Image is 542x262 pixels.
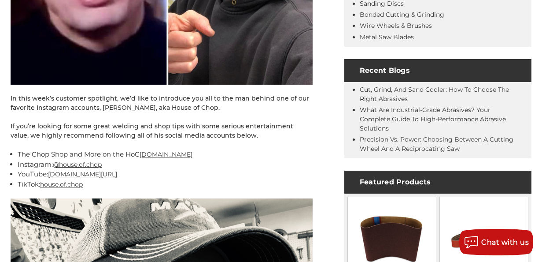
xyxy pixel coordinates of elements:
span: Chat with us [481,238,529,247]
p: In this week’s customer spotlight, we’d like to introduce you all to the man behind one of our fa... [11,94,313,112]
li: TikTok: [18,180,313,190]
h4: Recent Blogs [344,59,531,82]
a: Precision vs. Power: Choosing Between a Cutting Wheel and a Reciprocating Saw [360,135,513,153]
a: [DOMAIN_NAME][URL] [48,170,117,178]
a: house.of.chop [40,180,83,188]
a: What Are Industrial-Grade Abrasives? Your Complete Guide to High-Performance Abrasive Solutions [360,106,506,132]
a: Cut, Grind, and Sand Cooler: How to Choose the Right Abrasives [360,86,509,103]
li: Instagram: [18,160,313,170]
li: YouTube: [18,169,313,180]
li: The Chop Shop and More on the HoC [18,150,313,160]
a: Bonded Cutting & Grinding [360,11,444,19]
a: Wire Wheels & Brushes [360,22,432,30]
a: Metal Saw Blades [360,33,414,41]
button: Chat with us [459,229,533,255]
p: If you’re looking for some great welding and shop tips with some serious entertainment value, we ... [11,122,313,140]
h4: Featured Products [344,171,531,194]
a: [DOMAIN_NAME] [140,150,192,158]
a: @house.of.chop [53,161,102,168]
